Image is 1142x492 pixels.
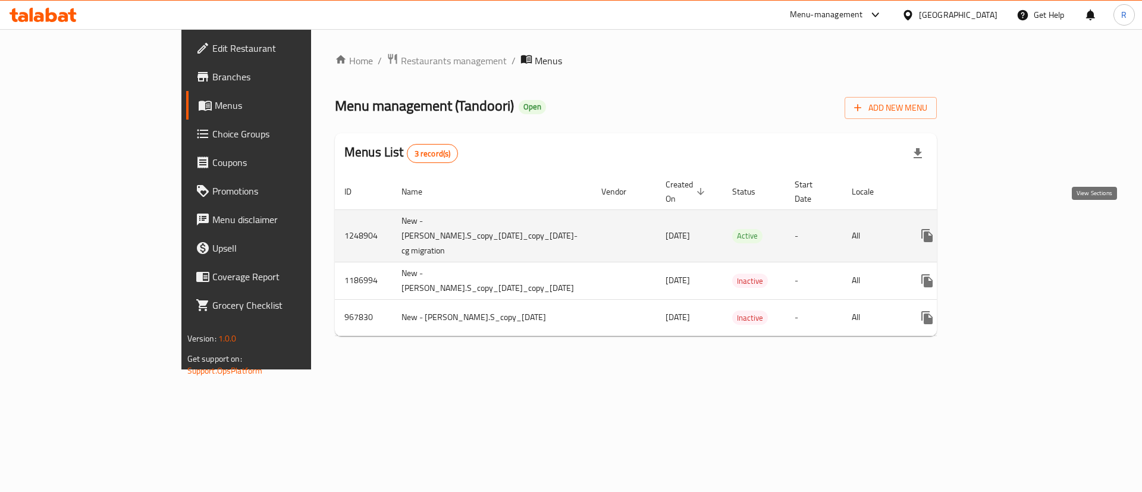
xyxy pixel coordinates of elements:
a: Support.OpsPlatform [187,363,263,378]
span: Menu management ( Tandoori ) [335,92,514,119]
a: Promotions [186,177,372,205]
span: Coverage Report [212,269,363,284]
a: Menu disclaimer [186,205,372,234]
span: Promotions [212,184,363,198]
span: Choice Groups [212,127,363,141]
a: Upsell [186,234,372,262]
button: more [913,267,942,295]
a: Choice Groups [186,120,372,148]
span: Status [732,184,771,199]
td: All [842,262,903,299]
div: Menu-management [790,8,863,22]
td: - [785,209,842,262]
td: All [842,209,903,262]
a: Restaurants management [387,53,507,68]
td: - [785,299,842,336]
div: Open [519,100,546,114]
td: New - [PERSON_NAME].S_copy_[DATE]_copy_[DATE]-cg migration [392,209,592,262]
span: [DATE] [666,272,690,288]
a: Menus [186,91,372,120]
li: / [378,54,382,68]
table: enhanced table [335,174,1037,336]
span: 1.0.0 [218,331,237,346]
a: Coverage Report [186,262,372,291]
td: All [842,299,903,336]
span: Upsell [212,241,363,255]
span: Created On [666,177,708,206]
span: Inactive [732,311,768,325]
span: R [1121,8,1127,21]
span: Menus [535,54,562,68]
span: Version: [187,331,217,346]
span: Name [401,184,438,199]
button: Add New Menu [845,97,937,119]
nav: breadcrumb [335,53,937,68]
span: Inactive [732,274,768,288]
div: [GEOGRAPHIC_DATA] [919,8,997,21]
th: Actions [903,174,1037,210]
div: Total records count [407,144,459,163]
span: Get support on: [187,351,242,366]
span: Grocery Checklist [212,298,363,312]
span: ID [344,184,367,199]
span: Menus [215,98,363,112]
span: Menu disclaimer [212,212,363,227]
span: Start Date [795,177,828,206]
li: / [512,54,516,68]
span: Vendor [601,184,642,199]
button: more [913,303,942,332]
span: Open [519,102,546,112]
div: Export file [903,139,932,168]
span: 3 record(s) [407,148,458,159]
td: - [785,262,842,299]
div: Inactive [732,311,768,325]
span: [DATE] [666,309,690,325]
a: Grocery Checklist [186,291,372,319]
a: Branches [186,62,372,91]
a: Edit Restaurant [186,34,372,62]
td: New - [PERSON_NAME].S_copy_[DATE]_copy_[DATE] [392,262,592,299]
span: Add New Menu [854,101,927,115]
span: Restaurants management [401,54,507,68]
span: Locale [852,184,889,199]
span: Coupons [212,155,363,170]
td: New - [PERSON_NAME].S_copy_[DATE] [392,299,592,336]
a: Coupons [186,148,372,177]
button: more [913,221,942,250]
span: Edit Restaurant [212,41,363,55]
span: Branches [212,70,363,84]
span: [DATE] [666,228,690,243]
span: Active [732,229,763,243]
h2: Menus List [344,143,458,163]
